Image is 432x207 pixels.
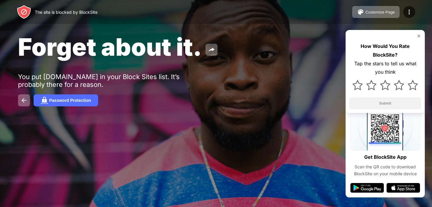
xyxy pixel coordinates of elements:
img: star.svg [394,80,404,90]
img: back.svg [20,97,28,104]
div: Scan the QR code to download BlockSite on your mobile device [350,164,420,177]
img: star.svg [352,80,363,90]
img: pallet.svg [357,8,364,16]
div: You put [DOMAIN_NAME] in your Block Sites list. It’s probably there for a reason. [18,73,203,88]
img: header-logo.svg [17,5,31,19]
div: Get BlockSite App [364,153,406,161]
img: password.svg [41,97,48,104]
div: Customize Page [365,10,395,14]
img: google-play.svg [350,183,384,193]
div: Tap the stars to tell us what you think [349,59,421,77]
img: star.svg [380,80,390,90]
img: app-store.svg [386,183,420,193]
img: rate-us-close.svg [416,34,421,38]
img: share.svg [208,46,215,53]
span: Forget about it. [18,32,202,61]
div: How Would You Rate BlockSite? [349,42,421,59]
button: Customize Page [352,6,400,18]
button: Password Protection [34,94,98,106]
button: Submit [349,97,421,109]
div: The site is blocked by BlockSite [35,10,97,15]
div: Password Protection [49,98,91,103]
img: star.svg [408,80,418,90]
img: menu-icon.svg [406,8,413,16]
img: star.svg [366,80,376,90]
